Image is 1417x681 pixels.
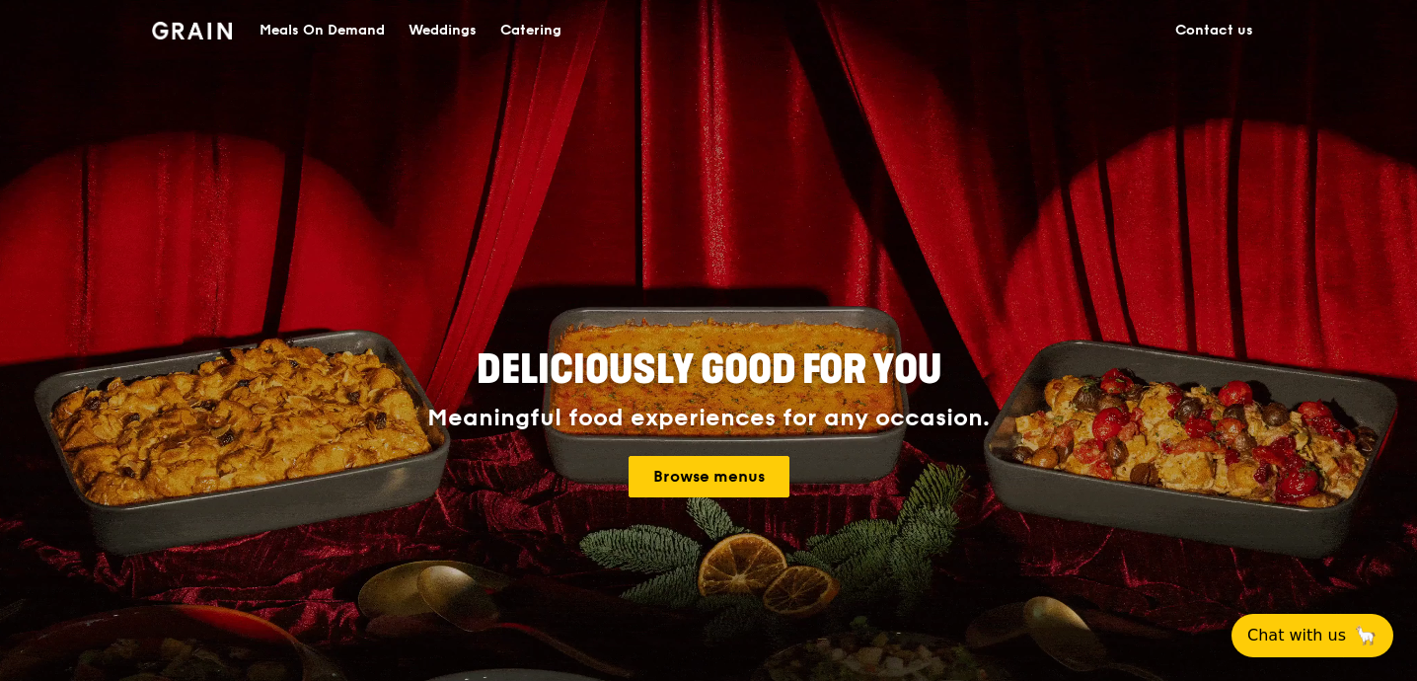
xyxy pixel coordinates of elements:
[477,346,941,394] span: Deliciously good for you
[1247,624,1346,647] span: Chat with us
[1163,1,1265,60] a: Contact us
[353,405,1064,432] div: Meaningful food experiences for any occasion.
[629,456,789,497] a: Browse menus
[1231,614,1393,657] button: Chat with us🦙
[488,1,573,60] a: Catering
[409,1,477,60] div: Weddings
[1354,624,1378,647] span: 🦙
[500,1,561,60] div: Catering
[397,1,488,60] a: Weddings
[152,22,232,39] img: Grain
[260,1,385,60] div: Meals On Demand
